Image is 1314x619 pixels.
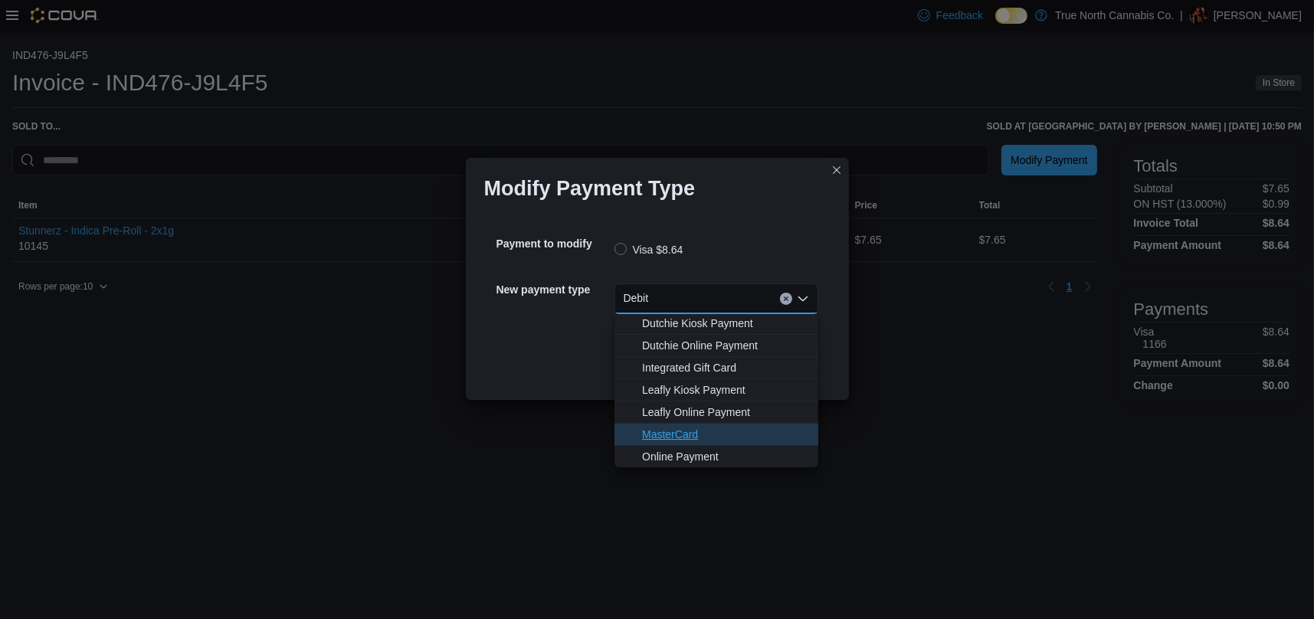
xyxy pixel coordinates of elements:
span: Leafly Kiosk Payment [642,382,809,398]
button: MasterCard [614,424,818,446]
button: Clear input [780,293,792,305]
h5: Payment to modify [496,228,611,259]
span: Online Payment [642,449,809,464]
h5: New payment type [496,274,611,305]
span: Dutchie Kiosk Payment [642,316,809,331]
button: Dutchie Online Payment [614,335,818,357]
span: MasterCard [642,427,809,442]
span: Leafly Online Payment [642,404,809,420]
span: Integrated Gift Card [642,360,809,375]
button: Online Payment [614,446,818,468]
label: Visa $8.64 [614,241,683,259]
button: Integrated Gift Card [614,357,818,379]
button: Closes this modal window [827,161,846,179]
h1: Modify Payment Type [484,176,696,201]
div: Choose from the following options [614,224,818,468]
span: Debit [624,289,649,307]
button: Dutchie Kiosk Payment [614,313,818,335]
input: Accessible screen reader label [654,290,656,308]
button: Leafly Kiosk Payment [614,379,818,401]
button: Leafly Online Payment [614,401,818,424]
button: Close list of options [797,293,809,305]
span: Dutchie Online Payment [642,338,809,353]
